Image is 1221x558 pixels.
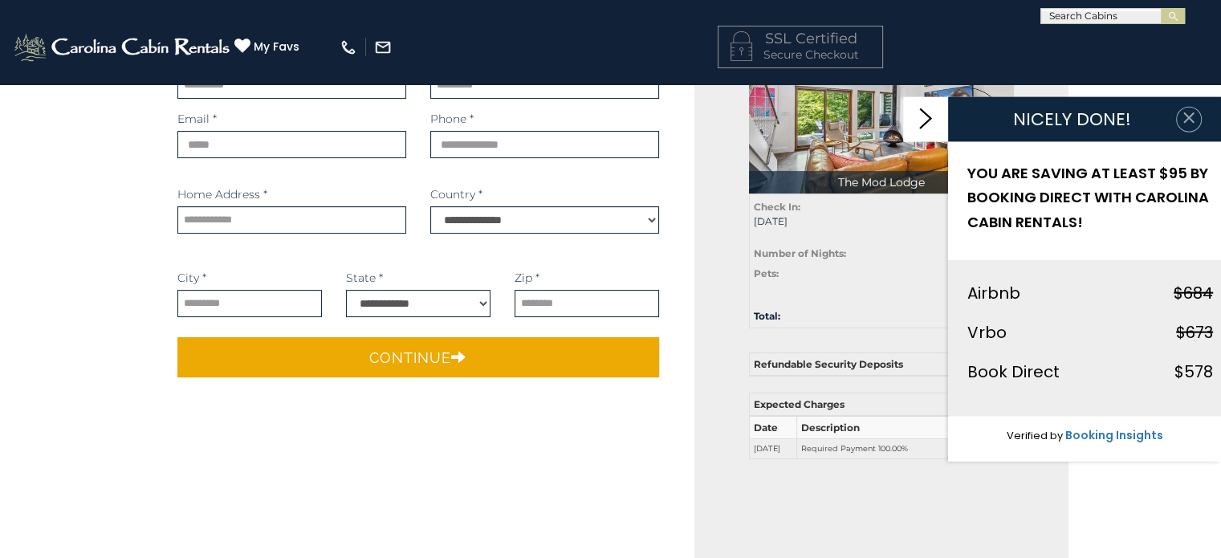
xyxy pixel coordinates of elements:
[797,416,953,439] th: Description
[797,439,953,459] td: Required Payment 100.00%
[340,39,357,56] img: phone-regular-white.png
[754,201,800,213] strong: Check In:
[940,245,1009,259] div: 2
[731,31,870,47] h4: SSL Certified
[731,31,752,61] img: LOCKICON1.png
[1176,321,1213,344] strike: $673
[967,279,1020,307] div: Airbnb
[177,186,267,202] label: Home Address *
[254,39,299,55] span: My Favs
[749,352,1013,376] th: Refundable Security Deposits
[754,310,780,322] strong: Total:
[430,111,474,127] label: Phone *
[754,267,779,279] strong: Pets:
[346,270,383,286] label: State *
[749,171,1014,193] p: The Mod Lodge
[515,270,539,286] label: Zip *
[234,38,303,55] a: My Favs
[731,47,870,63] p: Secure Checkout
[12,31,234,63] img: White-1-2.png
[177,337,660,377] button: Continue
[1174,358,1213,385] div: $578
[967,319,1007,346] div: Vrbo
[967,360,1060,383] span: Book Direct
[1065,427,1163,443] a: Booking Insights
[881,308,1021,321] div: $657.33
[1007,428,1063,443] span: Verified by
[749,439,796,459] td: [DATE]
[754,247,846,259] strong: Number of Nights:
[749,416,796,439] th: Date
[177,111,217,127] label: Email *
[967,161,1213,234] h2: YOU ARE SAVING AT LEAST $95 BY BOOKING DIRECT WITH CAROLINA CABIN RENTALS!
[1174,282,1213,304] strike: $684
[374,39,392,56] img: mail-regular-white.png
[967,109,1176,128] h1: NICELY DONE!
[893,214,1009,228] span: [DATE]
[177,270,206,286] label: City *
[754,214,869,228] span: [DATE]
[749,393,1013,416] th: Expected Charges
[749,17,1014,193] img: 1724092354_thumbnail.jpeg
[430,186,482,202] label: Country *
